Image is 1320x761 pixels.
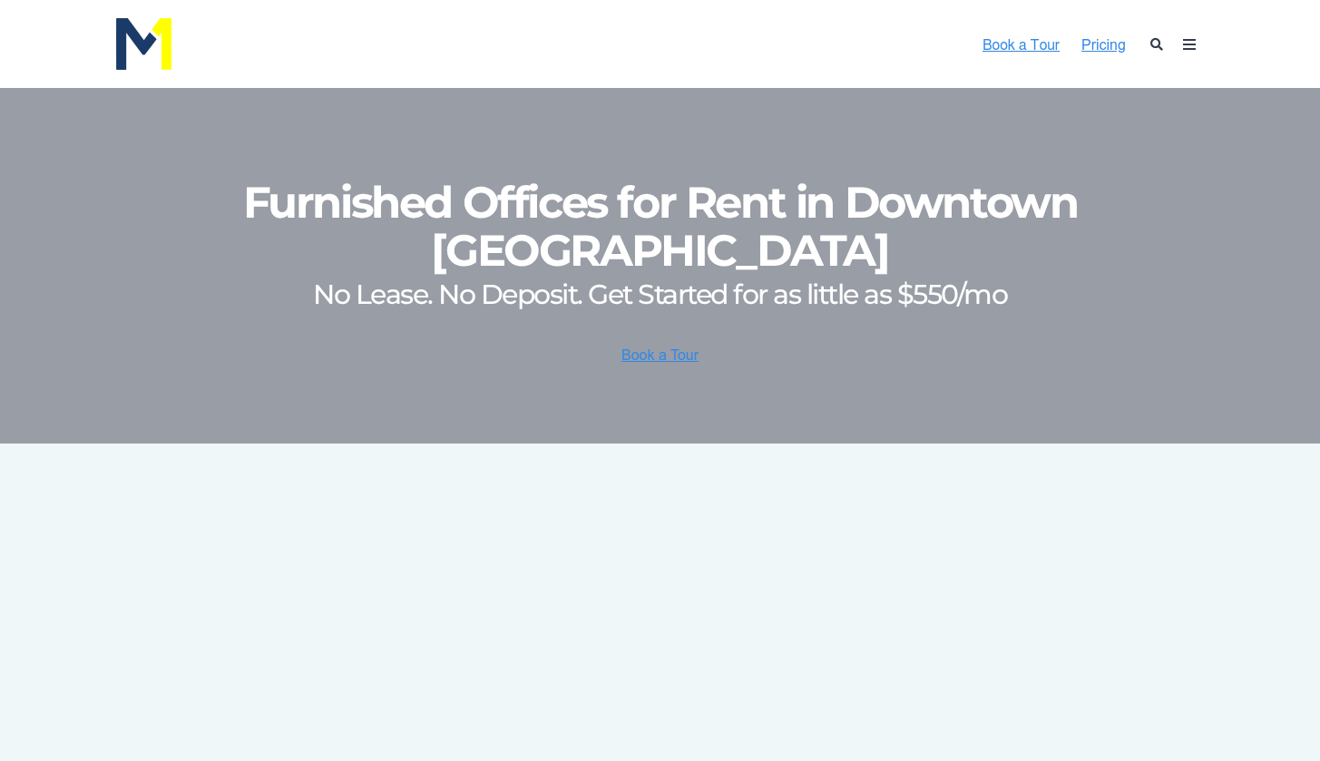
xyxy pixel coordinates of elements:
img: Book a Tour [621,347,699,364]
img: Book a Tour [983,37,1060,54]
h1: Furnished Offices for Rent in Downtown [GEOGRAPHIC_DATA] [234,179,1087,275]
img: Pricing [1081,37,1126,54]
img: M1 Logo - Blue Letters - for Light Backgrounds [116,18,171,70]
h2: No Lease. No Deposit. Get Started for as little as $550/mo [234,279,1087,309]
